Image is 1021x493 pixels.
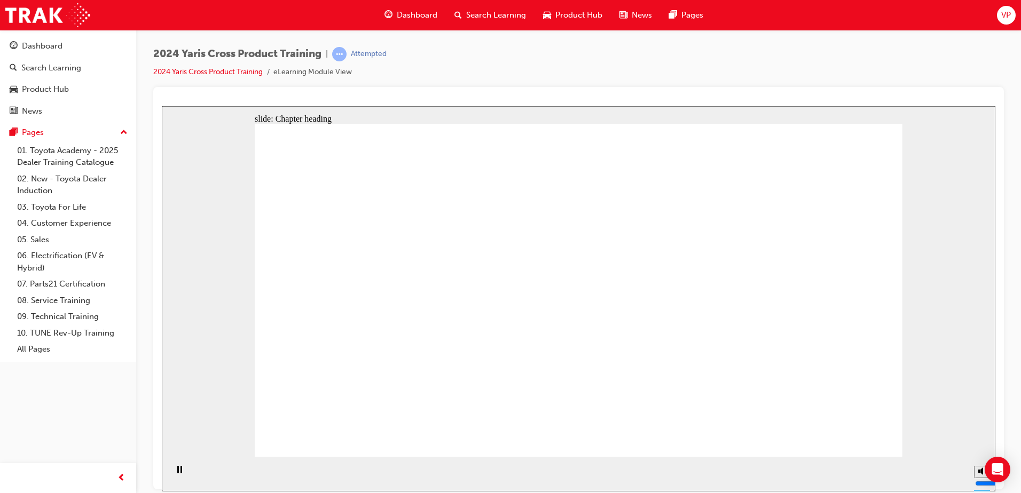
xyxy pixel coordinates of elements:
span: up-icon [120,126,128,140]
span: pages-icon [10,128,18,138]
a: News [4,101,132,121]
a: 03. Toyota For Life [13,199,132,216]
a: 10. TUNE Rev-Up Training [13,325,132,341]
a: search-iconSearch Learning [446,4,535,26]
a: 02. New - Toyota Dealer Induction [13,171,132,199]
span: search-icon [454,9,462,22]
a: 05. Sales [13,232,132,248]
span: car-icon [10,85,18,94]
a: news-iconNews [611,4,661,26]
a: 04. Customer Experience [13,215,132,232]
button: Pages [4,123,132,142]
div: Product Hub [22,83,69,96]
span: Dashboard [397,9,437,21]
span: VP [1001,9,1011,21]
div: Pages [22,126,44,139]
div: Search Learning [21,62,81,74]
a: 01. Toyota Academy - 2025 Dealer Training Catalogue [13,142,132,171]
div: Dashboard [22,40,62,52]
span: Pages [681,9,703,21]
div: Open Intercom Messenger [985,457,1010,482]
span: learningRecordVerb_ATTEMPT-icon [332,47,347,61]
a: 06. Electrification (EV & Hybrid) [13,248,132,276]
span: car-icon [543,9,551,22]
div: misc controls [807,351,828,385]
span: guage-icon [10,42,18,51]
a: All Pages [13,341,132,357]
span: | [326,48,328,60]
a: Product Hub [4,79,132,99]
button: VP [997,6,1016,25]
div: News [22,105,42,117]
a: 07. Parts21 Certification [13,276,132,292]
button: Pause (Ctrl+Alt+P) [5,359,23,377]
span: guage-icon [384,9,392,22]
span: pages-icon [669,9,677,22]
div: playback controls [5,351,23,385]
a: 09. Technical Training [13,308,132,325]
button: Mute (Ctrl+Alt+M) [812,360,829,372]
div: Attempted [351,49,387,59]
a: pages-iconPages [661,4,712,26]
span: 2024 Yaris Cross Product Training [153,48,321,60]
a: guage-iconDashboard [376,4,446,26]
img: Trak [5,3,90,27]
span: search-icon [10,63,17,73]
span: Search Learning [466,9,526,21]
a: car-iconProduct Hub [535,4,611,26]
span: prev-icon [117,472,125,485]
input: volume [813,373,882,381]
span: news-icon [619,9,627,22]
button: DashboardSearch LearningProduct HubNews [4,34,132,123]
a: 2024 Yaris Cross Product Training [153,67,263,76]
span: News [632,9,652,21]
li: eLearning Module View [273,66,352,78]
span: Product Hub [555,9,602,21]
a: Search Learning [4,58,132,78]
span: news-icon [10,107,18,116]
a: Dashboard [4,36,132,56]
a: 08. Service Training [13,292,132,309]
